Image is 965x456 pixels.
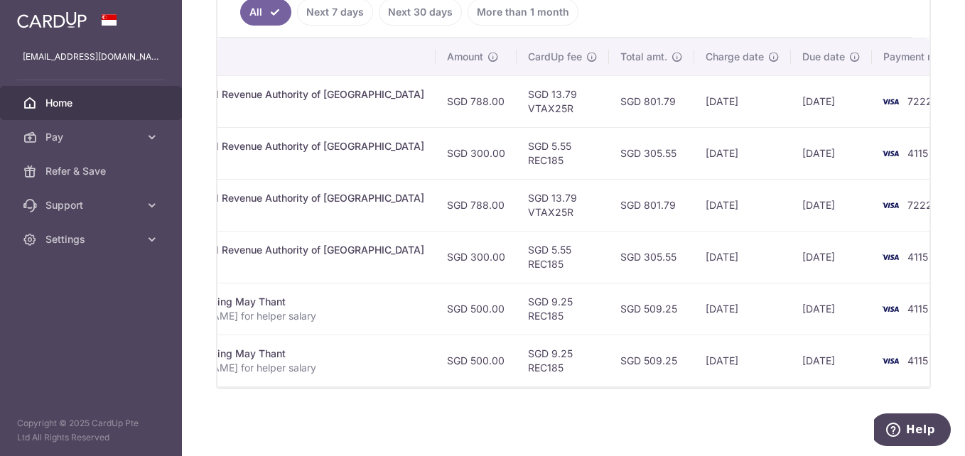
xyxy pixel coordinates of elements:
[45,96,139,110] span: Home
[45,130,139,144] span: Pay
[907,199,932,211] span: 7222
[130,361,424,375] p: From [PERSON_NAME] for helper salary
[130,347,424,361] div: Helper Salary. Khaing May Thant
[45,198,139,212] span: Support
[130,309,424,323] p: From [PERSON_NAME] for helper salary
[130,102,424,116] p: S6924271E
[802,50,845,64] span: Due date
[694,75,791,127] td: [DATE]
[517,75,609,127] td: SGD 13.79 VTAX25R
[907,303,928,315] span: 4115
[620,50,667,64] span: Total amt.
[694,283,791,335] td: [DATE]
[130,87,424,102] div: Income Tax. Inland Revenue Authority of [GEOGRAPHIC_DATA]
[609,127,694,179] td: SGD 305.55
[528,50,582,64] span: CardUp fee
[436,231,517,283] td: SGD 300.00
[436,283,517,335] td: SGD 500.00
[130,153,424,168] p: S6924271E
[130,257,424,271] p: S6924271E
[791,231,872,283] td: [DATE]
[874,413,951,449] iframe: Opens a widget where you can find more information
[907,147,928,159] span: 4115
[609,75,694,127] td: SGD 801.79
[447,50,483,64] span: Amount
[791,75,872,127] td: [DATE]
[517,283,609,335] td: SGD 9.25 REC185
[130,295,424,309] div: Helper Salary. Khaing May Thant
[791,283,872,335] td: [DATE]
[517,179,609,231] td: SGD 13.79 VTAX25R
[907,95,932,107] span: 7222
[609,283,694,335] td: SGD 509.25
[609,335,694,386] td: SGD 509.25
[45,164,139,178] span: Refer & Save
[609,179,694,231] td: SGD 801.79
[436,127,517,179] td: SGD 300.00
[130,191,424,205] div: Income Tax. Inland Revenue Authority of [GEOGRAPHIC_DATA]
[609,231,694,283] td: SGD 305.55
[876,93,905,110] img: Bank Card
[907,354,928,367] span: 4115
[517,335,609,386] td: SGD 9.25 REC185
[119,38,436,75] th: Payment details
[694,335,791,386] td: [DATE]
[436,335,517,386] td: SGD 500.00
[23,50,159,64] p: [EMAIL_ADDRESS][DOMAIN_NAME]
[130,205,424,219] p: S6924271E
[436,75,517,127] td: SGD 788.00
[907,251,928,263] span: 4115
[876,145,905,162] img: Bank Card
[17,11,87,28] img: CardUp
[706,50,764,64] span: Charge date
[130,139,424,153] div: Income Tax. Inland Revenue Authority of [GEOGRAPHIC_DATA]
[130,243,424,257] div: Income Tax. Inland Revenue Authority of [GEOGRAPHIC_DATA]
[791,179,872,231] td: [DATE]
[876,352,905,369] img: Bank Card
[876,249,905,266] img: Bank Card
[45,232,139,246] span: Settings
[436,179,517,231] td: SGD 788.00
[876,197,905,214] img: Bank Card
[791,127,872,179] td: [DATE]
[517,231,609,283] td: SGD 5.55 REC185
[694,231,791,283] td: [DATE]
[791,335,872,386] td: [DATE]
[517,127,609,179] td: SGD 5.55 REC185
[694,179,791,231] td: [DATE]
[694,127,791,179] td: [DATE]
[876,300,905,317] img: Bank Card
